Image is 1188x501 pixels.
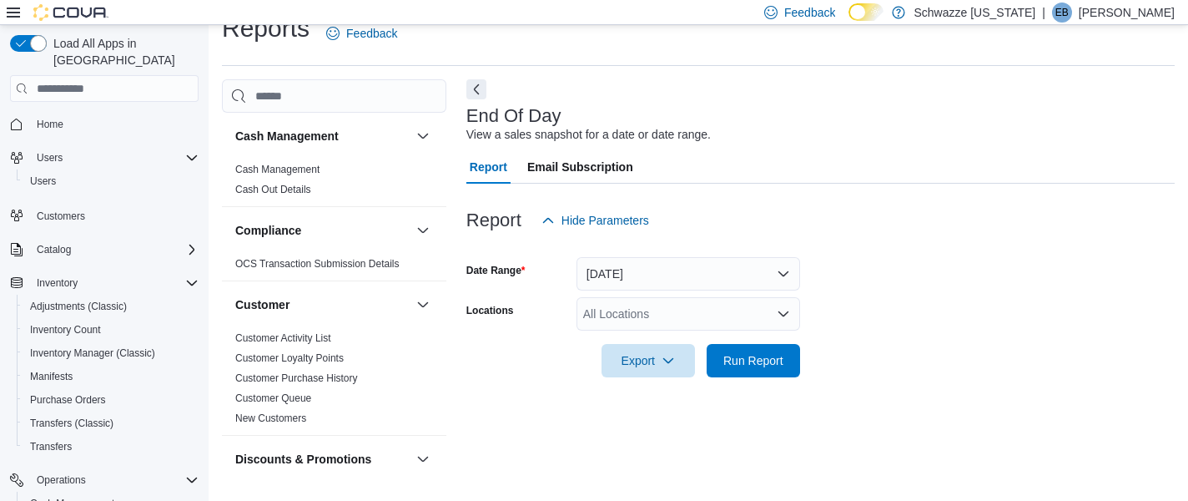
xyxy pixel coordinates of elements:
span: Adjustments (Classic) [23,296,199,316]
a: Users [23,171,63,191]
span: Feedback [784,4,835,21]
button: [DATE] [576,257,800,291]
div: Emily Bunny [1052,3,1072,23]
h1: Reports [222,12,310,45]
button: Catalog [3,238,205,261]
span: Run Report [723,352,783,369]
span: Load All Apps in [GEOGRAPHIC_DATA] [47,35,199,68]
span: Catalog [30,240,199,260]
button: Adjustments (Classic) [17,295,205,318]
button: Next [466,79,486,99]
span: Transfers (Classic) [23,413,199,433]
a: Manifests [23,367,79,387]
span: Transfers (Classic) [30,417,113,430]
span: Inventory Count [30,323,101,337]
h3: End Of Day [466,106,561,126]
span: Users [30,148,199,168]
h3: Cash Management [235,128,339,144]
p: [PERSON_NAME] [1079,3,1175,23]
p: | [1042,3,1045,23]
button: Transfers [17,435,205,458]
a: Customer Activity List [235,332,331,344]
button: Users [17,170,205,193]
span: Inventory Manager (Classic) [23,343,199,363]
a: Purchase Orders [23,390,113,410]
a: Customer Loyalty Points [235,352,344,364]
h3: Customer [235,296,289,313]
button: Transfers (Classic) [17,412,205,435]
button: Home [3,112,205,136]
span: Operations [37,473,86,487]
span: Feedback [346,25,397,42]
button: Discounts & Promotions [235,451,410,468]
span: Home [30,114,199,134]
button: Open list of options [777,307,790,321]
button: Run Report [707,344,800,377]
button: Customer [413,295,433,315]
button: Manifests [17,365,205,388]
span: Home [37,118,63,131]
div: Compliance [222,254,446,281]
button: Inventory [30,273,84,293]
a: Feedback [320,17,404,50]
button: Compliance [235,222,410,239]
span: Inventory Count [23,320,199,340]
a: Transfers (Classic) [23,413,120,433]
span: Inventory [37,276,78,290]
a: New Customers [235,412,306,424]
span: Transfers [23,437,199,457]
span: Customers [37,210,85,223]
button: Catalog [30,240,78,260]
a: Customer Purchase History [235,372,358,384]
span: Operations [30,470,199,490]
input: Dark Mode [848,3,883,21]
a: Customer Queue [235,392,311,404]
a: Inventory Count [23,320,108,340]
button: Export [602,344,695,377]
span: Catalog [37,243,71,256]
span: Report [470,150,507,184]
span: Transfers [30,440,72,453]
button: Users [30,148,69,168]
a: Cash Management [235,164,320,175]
button: Cash Management [413,126,433,146]
span: Manifests [30,370,73,383]
div: Cash Management [222,159,446,206]
button: Hide Parameters [535,204,656,237]
p: Schwazze [US_STATE] [914,3,1035,23]
a: Adjustments (Classic) [23,296,133,316]
span: Adjustments (Classic) [30,300,127,313]
span: Dark Mode [848,21,849,22]
img: Cova [33,4,108,21]
h3: Report [466,210,521,230]
div: View a sales snapshot for a date or date range. [466,126,711,144]
span: Export [612,344,685,377]
h3: Discounts & Promotions [235,451,371,468]
button: Operations [3,468,205,492]
span: Manifests [23,367,199,387]
button: Purchase Orders [17,388,205,412]
button: Operations [30,470,93,490]
span: Users [37,151,63,164]
a: Transfers [23,437,78,457]
button: Customers [3,203,205,227]
button: Users [3,146,205,170]
button: Customer [235,296,410,313]
button: Inventory Count [17,318,205,342]
span: Inventory [30,273,199,293]
span: EB [1055,3,1069,23]
a: Inventory Manager (Classic) [23,343,162,363]
span: Customers [30,205,199,225]
label: Date Range [466,264,526,277]
a: Cash Out Details [235,184,311,195]
label: Locations [466,304,514,317]
button: Compliance [413,220,433,240]
button: Inventory Manager (Classic) [17,342,205,365]
button: Cash Management [235,128,410,144]
a: OCS Transaction Submission Details [235,258,400,270]
span: Hide Parameters [561,212,649,229]
span: Email Subscription [527,150,633,184]
a: Home [30,114,70,134]
span: Purchase Orders [30,393,106,407]
button: Inventory [3,271,205,295]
